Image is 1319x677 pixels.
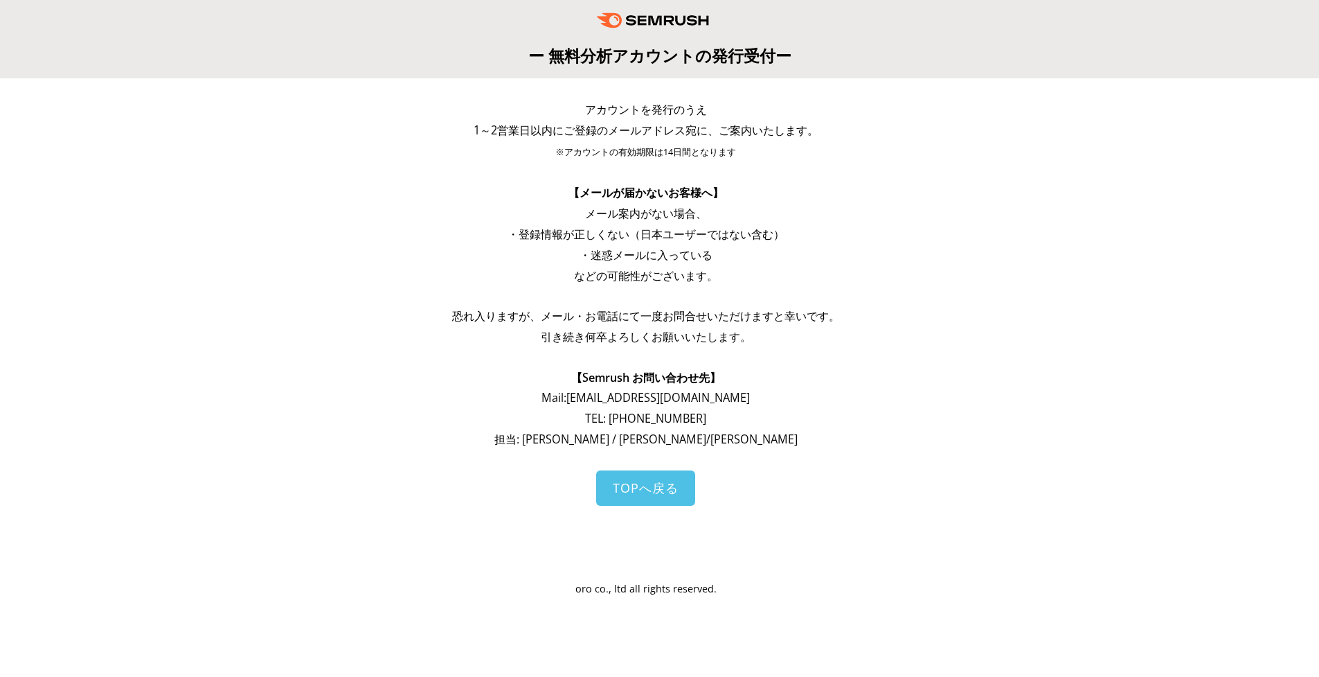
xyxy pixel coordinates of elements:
[571,370,721,385] span: 【Semrush お問い合わせ先】
[494,432,798,447] span: 担当: [PERSON_NAME] / [PERSON_NAME]/[PERSON_NAME]
[528,44,791,67] span: ー 無料分析アカウントの発行受付ー
[580,247,712,263] span: ・迷惑メールに入っている
[613,480,679,496] span: TOPへ戻る
[452,308,840,324] span: 恐れ入りますが、メール・お電話にて一度お問合せいただけますと幸いです。
[596,471,695,506] a: TOPへ戻る
[585,102,707,117] span: アカウントを発行のうえ
[474,123,818,138] span: 1～2営業日以内にご登録のメールアドレス宛に、ご案内いたします。
[585,411,706,426] span: TEL: [PHONE_NUMBER]
[555,146,736,158] span: ※アカウントの有効期限は14日間となります
[541,329,751,344] span: 引き続き何卒よろしくお願いいたします。
[508,227,784,242] span: ・登録情報が正しくない（日本ユーザーではない含む）
[541,390,750,405] span: Mail: [EMAIL_ADDRESS][DOMAIN_NAME]
[568,185,724,200] span: 【メールが届かないお客様へ】
[574,268,718,283] span: などの可能性がございます。
[585,206,707,221] span: メール案内がない場合、
[575,582,717,595] span: oro co., ltd all rights reserved.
